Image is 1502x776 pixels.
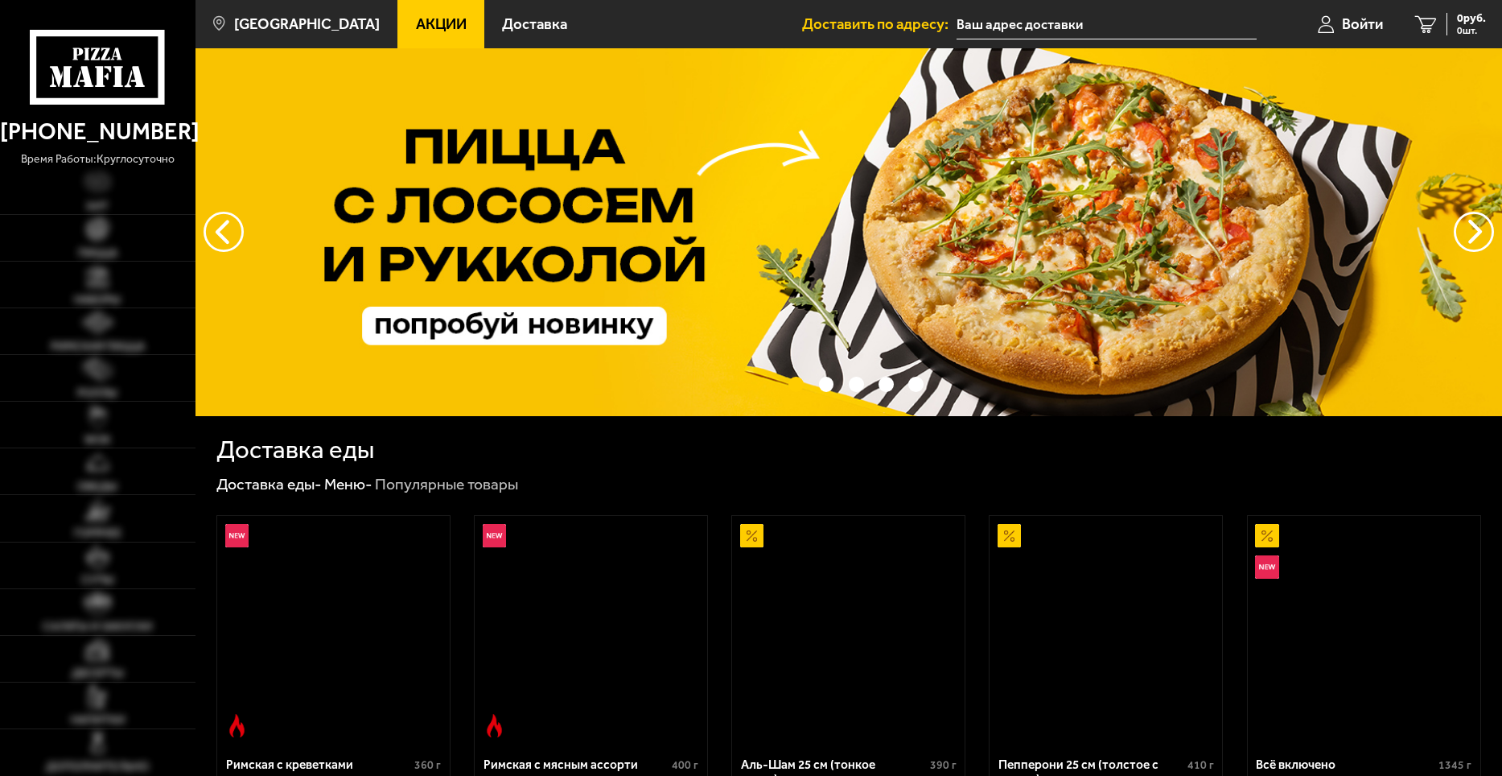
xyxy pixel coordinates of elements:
span: Салаты и закуски [43,621,152,632]
a: Доставка еды- [216,475,322,493]
button: точки переключения [908,377,924,392]
span: Пицца [78,247,117,258]
img: Акционный [998,524,1021,547]
span: Напитки [71,714,125,725]
a: Меню- [324,475,372,493]
span: Хит [86,200,109,212]
h1: Доставка еды [216,437,374,462]
button: предыдущий [1454,212,1494,252]
img: Акционный [740,524,763,547]
span: Акции [416,17,467,32]
button: следующий [204,212,244,252]
span: 390 г [930,758,957,772]
span: [GEOGRAPHIC_DATA] [234,17,380,32]
span: Десерты [72,667,124,679]
div: Римская с мясным ассорти [484,757,669,773]
span: Доставка [502,17,567,32]
span: 360 г [414,758,441,772]
img: Акционный [1255,524,1278,547]
img: Острое блюдо [225,714,249,737]
a: АкционныйНовинкаВсё включено [1248,516,1480,745]
span: Роллы [77,387,117,398]
img: Новинка [483,524,506,547]
span: 0 шт. [1457,26,1486,35]
span: Римская пицца [51,341,145,352]
span: WOK [84,434,111,445]
button: точки переключения [849,377,864,392]
span: 0 руб. [1457,13,1486,24]
span: Горячее [74,527,121,539]
div: Римская с креветками [226,757,411,773]
span: Супы [81,574,114,585]
div: Всё включено [1256,757,1434,773]
a: НовинкаОстрое блюдоРимская с креветками [217,516,450,745]
div: Популярные товары [375,474,518,494]
button: точки переключения [788,377,804,392]
img: Новинка [1255,555,1278,579]
span: Доставить по адресу: [802,17,957,32]
span: Обеды [77,481,117,492]
button: точки переключения [819,377,834,392]
a: АкционныйПепперони 25 см (толстое с сыром) [990,516,1222,745]
span: Наборы [74,294,121,305]
span: 400 г [672,758,698,772]
input: Ваш адрес доставки [957,10,1257,39]
button: точки переключения [879,377,894,392]
span: Дополнительно [46,761,149,772]
span: 1345 г [1438,758,1471,772]
span: 410 г [1187,758,1214,772]
img: Острое блюдо [483,714,506,737]
img: Новинка [225,524,249,547]
span: Войти [1342,17,1383,32]
a: НовинкаОстрое блюдоРимская с мясным ассорти [475,516,707,745]
a: АкционныйАль-Шам 25 см (тонкое тесто) [732,516,965,745]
